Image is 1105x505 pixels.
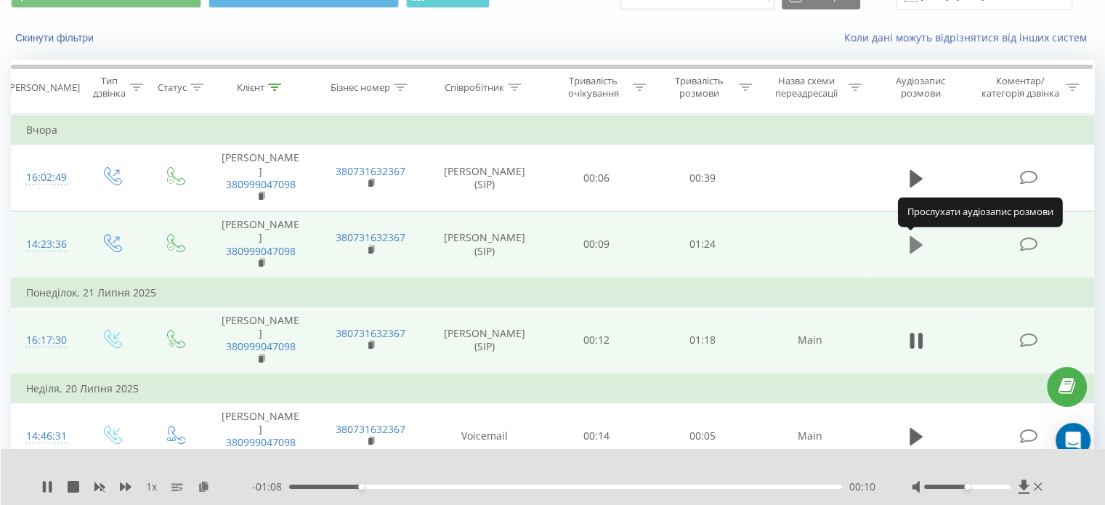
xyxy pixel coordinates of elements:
[206,145,315,211] td: [PERSON_NAME]
[11,31,101,44] button: Скинути фільтри
[426,403,544,470] td: Voicemail
[426,145,544,211] td: [PERSON_NAME] (SIP)
[12,278,1094,307] td: Понеділок, 21 Липня 2025
[7,81,80,94] div: [PERSON_NAME]
[544,403,649,470] td: 00:14
[544,145,649,211] td: 00:06
[649,211,755,278] td: 01:24
[226,177,296,191] a: 380999047098
[252,480,289,494] span: - 01:08
[544,307,649,374] td: 00:12
[336,422,405,436] a: 380731632367
[849,480,875,494] span: 00:10
[146,480,157,494] span: 1 x
[26,422,65,451] div: 14:46:31
[964,484,970,490] div: Accessibility label
[158,81,187,94] div: Статус
[206,307,315,374] td: [PERSON_NAME]
[755,307,865,374] td: Main
[226,339,296,353] a: 380999047098
[92,75,126,100] div: Тип дзвінка
[26,163,65,192] div: 16:02:49
[426,307,544,374] td: [PERSON_NAME] (SIP)
[649,307,755,374] td: 01:18
[557,75,630,100] div: Тривалість очікування
[649,403,755,470] td: 00:05
[898,198,1063,227] div: Прослухати аудіозапис розмови
[206,403,315,470] td: [PERSON_NAME]
[649,145,755,211] td: 00:39
[336,164,405,178] a: 380731632367
[331,81,390,94] div: Бізнес номер
[237,81,264,94] div: Клієнт
[26,326,65,355] div: 16:17:30
[844,31,1094,44] a: Коли дані можуть відрізнятися вiд інших систем
[977,75,1062,100] div: Коментар/категорія дзвінка
[878,75,963,100] div: Аудіозапис розмови
[445,81,504,94] div: Співробітник
[755,403,865,470] td: Main
[544,211,649,278] td: 00:09
[426,211,544,278] td: [PERSON_NAME] (SIP)
[663,75,735,100] div: Тривалість розмови
[12,116,1094,145] td: Вчора
[206,211,315,278] td: [PERSON_NAME]
[226,244,296,258] a: 380999047098
[358,484,364,490] div: Accessibility label
[336,230,405,244] a: 380731632367
[1056,423,1090,458] div: Open Intercom Messenger
[769,75,845,100] div: Назва схеми переадресації
[26,230,65,259] div: 14:23:36
[336,326,405,340] a: 380731632367
[226,435,296,449] a: 380999047098
[12,374,1094,403] td: Неділя, 20 Липня 2025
